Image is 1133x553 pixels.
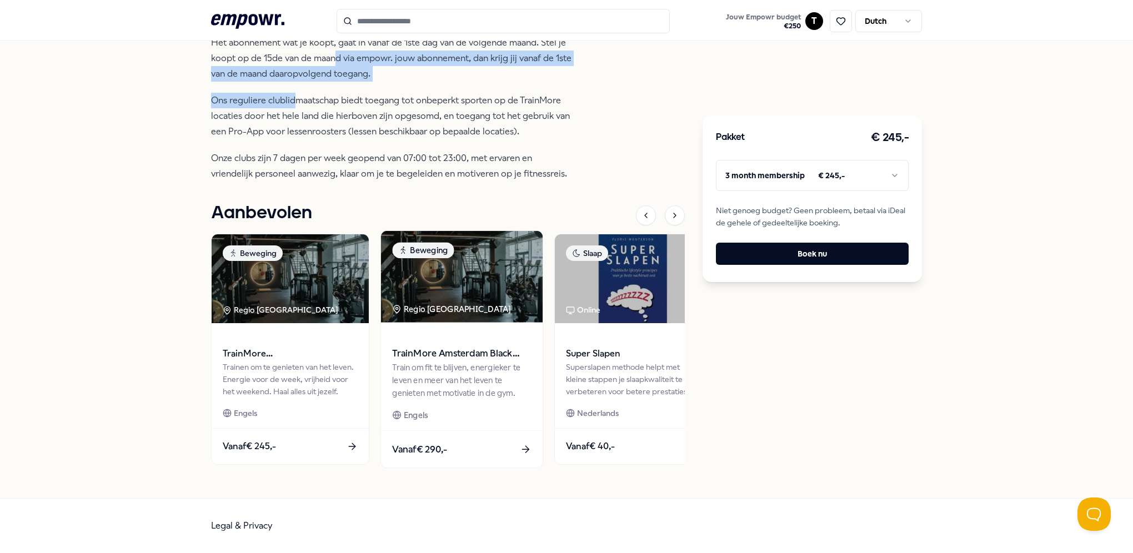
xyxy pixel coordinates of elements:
div: Slaap [566,245,608,261]
div: Superslapen methode helpt met kleine stappen je slaapkwaliteit te verbeteren voor betere prestaties. [566,361,701,398]
a: package imageSlaapOnlineSuper SlapenSuperslapen methode helpt met kleine stappen je slaapkwalitei... [554,234,713,465]
iframe: Help Scout Beacon - Open [1077,497,1111,531]
h3: € 245,- [871,129,909,147]
span: Vanaf € 290,- [392,442,447,456]
input: Search for products, categories or subcategories [337,9,670,33]
div: Online [566,304,600,316]
p: Het abonnement wat je koopt, gaat in vanaf de 1ste dag van de volgende maand. Stel je koopt op de... [211,35,572,82]
a: package imageBewegingRegio [GEOGRAPHIC_DATA] TrainMore [GEOGRAPHIC_DATA]: Open GymTrainen om te g... [211,234,369,465]
img: package image [212,234,369,323]
div: Train om fit te blijven, energieker te leven en meer van het leven te genieten met motivatie in d... [392,361,531,399]
a: Legal & Privacy [211,520,273,531]
p: Onze clubs zijn 7 dagen per week geopend van 07:00 tot 23:00, met ervaren en vriendelijk personee... [211,150,572,182]
img: package image [381,231,543,323]
div: Regio [GEOGRAPHIC_DATA] [223,304,340,316]
a: Jouw Empowr budget€250 [721,9,805,33]
div: Trainen om te genieten van het leven. Energie voor de week, vrijheid voor het weekend. Haal alles... [223,361,358,398]
button: T [805,12,823,30]
span: Nederlands [577,407,619,419]
button: Jouw Empowr budget€250 [724,11,803,33]
h3: Pakket [716,130,745,145]
div: Beweging [223,245,283,261]
span: TrainMore Amsterdam Black Label: Open Gym [392,346,531,361]
span: Niet genoeg budget? Geen probleem, betaal via iDeal de gehele of gedeeltelijke boeking. [716,204,909,229]
span: Super Slapen [566,346,701,361]
span: TrainMore [GEOGRAPHIC_DATA]: Open Gym [223,346,358,361]
span: Engels [234,407,257,419]
span: Engels [404,409,428,421]
h1: Aanbevolen [211,199,312,227]
span: Vanaf € 40,- [566,439,615,454]
div: Regio [GEOGRAPHIC_DATA] [392,303,513,315]
span: Vanaf € 245,- [223,439,276,454]
span: € 250 [726,22,801,31]
a: package imageBewegingRegio [GEOGRAPHIC_DATA] TrainMore Amsterdam Black Label: Open GymTrain om fi... [380,230,544,469]
div: Beweging [392,242,454,258]
button: Boek nu [716,243,909,265]
p: Ons reguliere clublidmaatschap biedt toegang tot onbeperkt sporten op de TrainMore locaties door ... [211,93,572,139]
img: package image [555,234,712,323]
span: Jouw Empowr budget [726,13,801,22]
